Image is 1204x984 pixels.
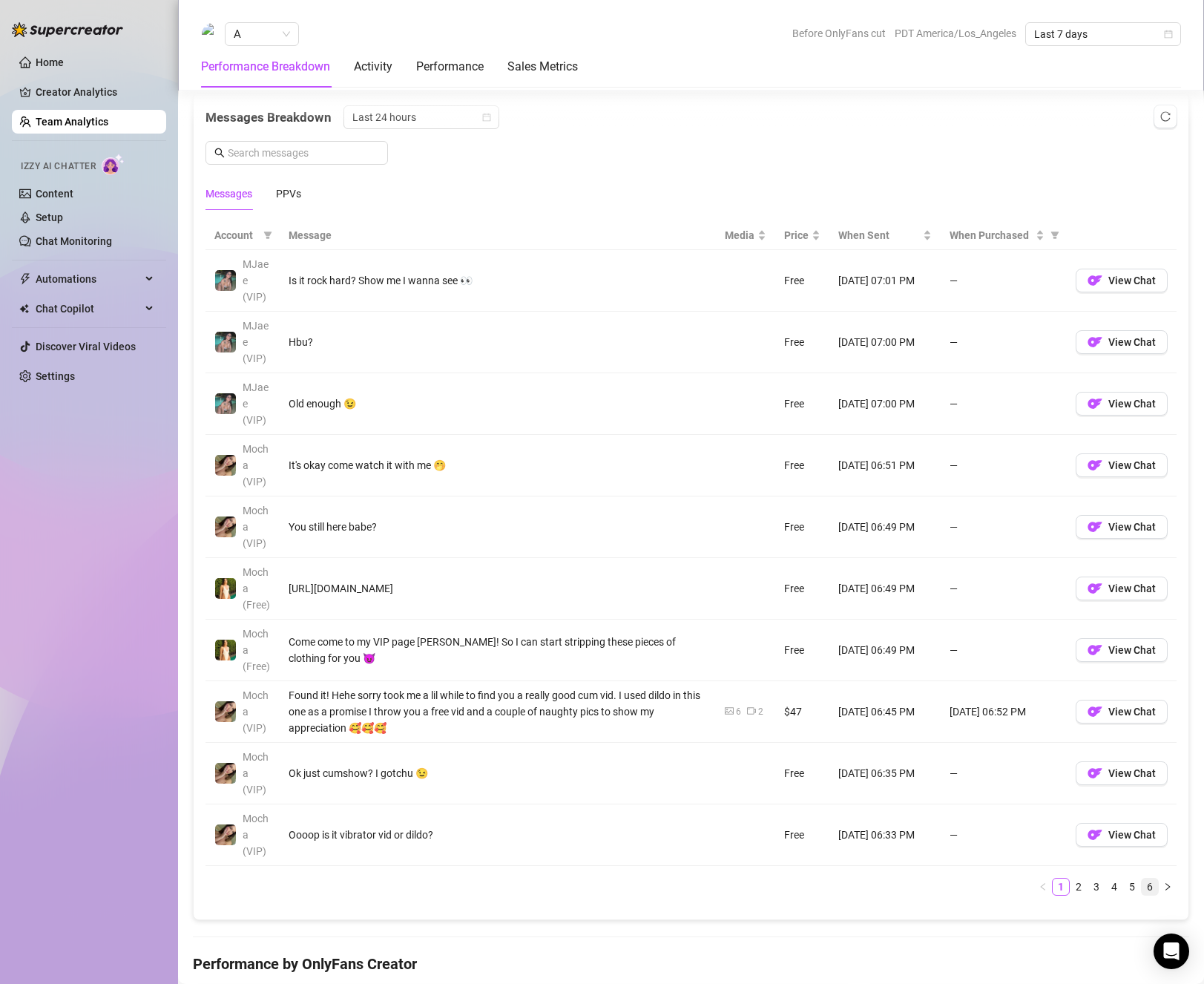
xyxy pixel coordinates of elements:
[941,681,1067,743] td: [DATE] 06:52 PM
[775,620,829,681] td: Free
[829,620,941,681] td: [DATE] 06:49 PM
[280,221,716,250] th: Message
[775,312,829,373] td: Free
[1141,878,1159,896] li: 6
[747,706,756,715] span: video-camera
[1076,586,1168,598] a: OFView Chat
[243,751,269,796] span: Mocha (VIP)
[289,396,707,412] div: Old enough 😉
[36,370,75,382] a: Settings
[941,743,1067,804] td: —
[829,221,941,250] th: When Sent
[829,496,941,558] td: [DATE] 06:49 PM
[201,58,330,76] div: Performance Breakdown
[1088,704,1102,719] img: OF
[1106,879,1122,895] a: 4
[829,435,941,496] td: [DATE] 06:51 PM
[1076,771,1168,783] a: OFView Chat
[19,304,29,314] img: Chat Copilot
[1039,882,1047,891] span: left
[1159,878,1177,896] li: Next Page
[775,373,829,435] td: Free
[1034,878,1052,896] button: left
[289,272,707,289] div: Is it rock hard? Show me I wanna see 👀
[1108,521,1156,533] span: View Chat
[228,145,379,161] input: Search messages
[1053,879,1069,895] a: 1
[1124,879,1140,895] a: 5
[36,297,141,321] span: Chat Copilot
[716,221,775,250] th: Media
[1088,878,1105,896] li: 3
[941,620,1067,681] td: —
[215,270,236,291] img: MJaee (VIP)
[1076,700,1168,724] button: OFView Chat
[838,227,920,243] span: When Sent
[36,267,141,291] span: Automations
[775,221,829,250] th: Price
[243,628,270,672] span: Mocha (Free)
[289,519,707,535] div: You still here babe?
[36,211,63,223] a: Setup
[941,496,1067,558] td: —
[1076,833,1168,844] a: OFView Chat
[1052,878,1070,896] li: 1
[243,320,269,364] span: MJaee (VIP)
[829,250,941,312] td: [DATE] 07:01 PM
[215,578,236,599] img: Mocha (Free)
[1076,638,1168,662] button: OFView Chat
[829,804,941,866] td: [DATE] 06:33 PM
[1076,463,1168,475] a: OFView Chat
[214,148,225,158] span: search
[941,373,1067,435] td: —
[352,106,490,128] span: Last 24 hours
[260,224,275,246] span: filter
[243,813,269,857] span: Mocha (VIP)
[243,381,269,426] span: MJaee (VIP)
[36,341,136,352] a: Discover Viral Videos
[482,113,491,122] span: calendar
[1088,879,1105,895] a: 3
[775,435,829,496] td: Free
[1034,878,1052,896] li: Previous Page
[1070,878,1088,896] li: 2
[1108,336,1156,348] span: View Chat
[205,186,252,202] div: Messages
[1076,577,1168,600] button: OFView Chat
[243,505,269,549] span: Mocha (VIP)
[1047,224,1062,246] span: filter
[1076,453,1168,477] button: OFView Chat
[1159,878,1177,896] button: right
[775,496,829,558] td: Free
[1076,648,1168,660] a: OFView Chat
[36,116,108,128] a: Team Analytics
[215,763,236,784] img: Mocha (VIP)
[1076,525,1168,537] a: OFView Chat
[289,457,707,473] div: It's okay come watch it with me 🤭
[243,443,269,488] span: Mocha (VIP)
[102,154,125,175] img: AI Chatter
[36,80,154,104] a: Creator Analytics
[1108,459,1156,471] span: View Chat
[214,227,257,243] span: Account
[941,312,1067,373] td: —
[215,516,236,537] img: Mocha (VIP)
[12,22,123,37] img: logo-BBDzfeDw.svg
[1050,231,1059,240] span: filter
[736,705,741,719] div: 6
[1088,273,1102,288] img: OF
[941,221,1067,250] th: When Purchased
[895,22,1016,45] span: PDT America/Los_Angeles
[1076,515,1168,539] button: OFView Chat
[289,334,707,350] div: Hbu?
[263,231,272,240] span: filter
[1088,827,1102,842] img: OF
[1108,644,1156,656] span: View Chat
[36,56,64,68] a: Home
[215,332,236,352] img: MJaee (VIP)
[1088,519,1102,534] img: OF
[215,701,236,722] img: Mocha (VIP)
[950,227,1033,243] span: When Purchased
[202,23,224,45] img: A
[1108,583,1156,594] span: View Chat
